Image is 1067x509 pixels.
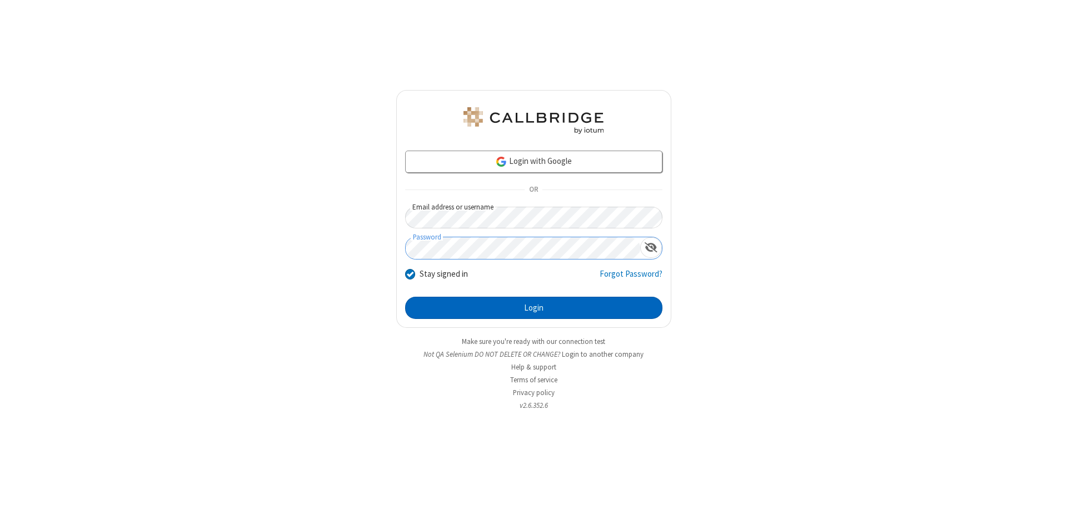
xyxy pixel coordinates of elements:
a: Make sure you're ready with our connection test [462,337,605,346]
span: OR [525,182,542,198]
img: QA Selenium DO NOT DELETE OR CHANGE [461,107,606,134]
img: google-icon.png [495,156,507,168]
label: Stay signed in [420,268,468,281]
a: Forgot Password? [600,268,662,289]
li: Not QA Selenium DO NOT DELETE OR CHANGE? [396,349,671,360]
div: Show password [640,237,662,258]
li: v2.6.352.6 [396,400,671,411]
button: Login to another company [562,349,644,360]
a: Terms of service [510,375,557,385]
input: Password [406,237,640,259]
a: Login with Google [405,151,662,173]
input: Email address or username [405,207,662,228]
a: Privacy policy [513,388,555,397]
a: Help & support [511,362,556,372]
button: Login [405,297,662,319]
